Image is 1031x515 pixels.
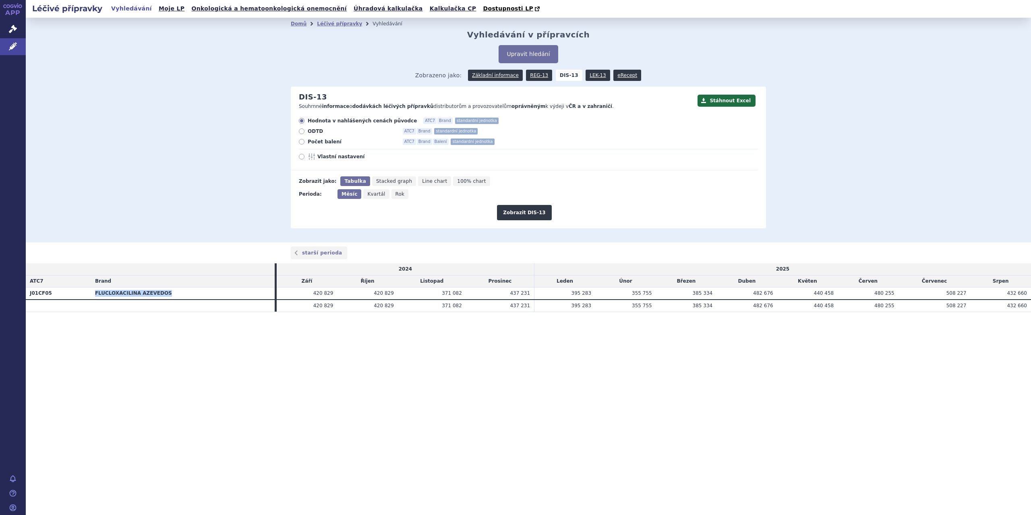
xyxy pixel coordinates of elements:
[753,303,773,308] span: 482 676
[613,70,641,81] a: eRecept
[753,290,773,296] span: 482 676
[632,303,652,308] span: 355 755
[344,178,366,184] span: Tabulka
[468,70,523,81] a: Základní informace
[322,103,350,109] strong: informace
[403,128,416,134] span: ATC7
[569,103,612,109] strong: ČR a v zahraničí
[510,290,530,296] span: 437 231
[299,93,327,101] h2: DIS-13
[374,303,394,308] span: 420 829
[571,290,592,296] span: 395 283
[427,3,479,14] a: Kalkulačka CP
[415,70,462,81] span: Zobrazeno jako:
[373,18,413,30] li: Vyhledávání
[313,290,333,296] span: 420 829
[526,70,552,81] a: REG-13
[467,30,590,39] h2: Vyhledávání v přípravcích
[946,303,967,308] span: 508 227
[442,303,462,308] span: 371 082
[595,275,656,287] td: Únor
[299,189,333,199] div: Perioda:
[433,139,449,145] span: Balení
[109,3,154,14] a: Vyhledávání
[30,278,43,284] span: ATC7
[586,70,610,81] a: LEK-13
[437,118,453,124] span: Brand
[417,128,432,134] span: Brand
[457,178,486,184] span: 100% chart
[342,191,357,197] span: Měsíc
[838,275,899,287] td: Červen
[277,263,534,275] td: 2024
[317,21,362,27] a: Léčivé přípravky
[874,290,894,296] span: 480 255
[26,3,109,14] h2: Léčivé přípravky
[291,246,347,259] a: starší perioda
[777,275,838,287] td: Květen
[403,139,416,145] span: ATC7
[313,303,333,308] span: 420 829
[698,95,756,107] button: Stáhnout Excel
[497,205,551,220] button: Zobrazit DIS-13
[374,290,394,296] span: 420 829
[291,21,306,27] a: Domů
[189,3,349,14] a: Onkologická a hematoonkologická onemocnění
[466,275,534,287] td: Prosinec
[376,178,412,184] span: Stacked graph
[814,303,834,308] span: 440 458
[556,70,582,81] strong: DIS-13
[91,287,275,299] th: FLUCLOXACILINA AZEVEDOS
[1007,303,1027,308] span: 432 660
[442,290,462,296] span: 371 082
[395,191,405,197] span: Rok
[277,275,337,287] td: Září
[367,191,385,197] span: Kvartál
[455,118,499,124] span: standardní jednotka
[352,103,434,109] strong: dodávkách léčivých přípravků
[483,5,533,12] span: Dostupnosti LP
[337,275,398,287] td: Říjen
[26,287,91,299] th: J01CF05
[534,263,1031,275] td: 2025
[534,275,596,287] td: Leden
[451,139,494,145] span: standardní jednotka
[946,290,967,296] span: 508 227
[874,303,894,308] span: 480 255
[571,303,592,308] span: 395 283
[899,275,971,287] td: Červenec
[156,3,187,14] a: Moje LP
[970,275,1031,287] td: Srpen
[308,139,396,145] span: Počet balení
[423,118,437,124] span: ATC7
[716,275,777,287] td: Duben
[299,103,694,110] p: Souhrnné o distributorům a provozovatelům k výdeji v .
[510,303,530,308] span: 437 231
[1007,290,1027,296] span: 432 660
[95,278,111,284] span: Brand
[632,290,652,296] span: 355 755
[299,176,336,186] div: Zobrazit jako:
[693,303,713,308] span: 385 334
[422,178,447,184] span: Line chart
[417,139,432,145] span: Brand
[480,3,544,14] a: Dostupnosti LP
[499,45,558,63] button: Upravit hledání
[693,290,713,296] span: 385 334
[351,3,425,14] a: Úhradová kalkulačka
[434,128,478,134] span: standardní jednotka
[656,275,717,287] td: Březen
[814,290,834,296] span: 440 458
[398,275,466,287] td: Listopad
[308,128,396,134] span: ODTD
[317,153,406,160] span: Vlastní nastavení
[511,103,545,109] strong: oprávněným
[308,118,417,124] span: Hodnota v nahlášených cenách původce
